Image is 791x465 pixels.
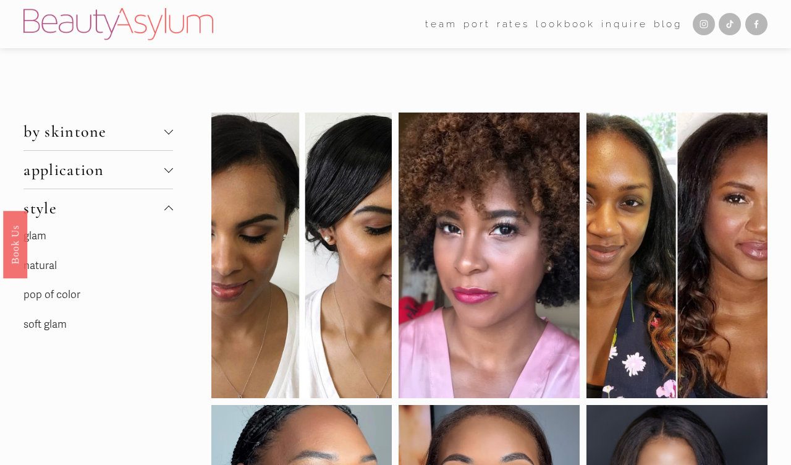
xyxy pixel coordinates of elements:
[23,122,164,141] span: by skintone
[23,259,57,272] a: natural
[693,13,715,35] a: Instagram
[23,151,173,189] button: application
[463,14,490,33] a: port
[601,14,647,33] a: Inquire
[654,14,682,33] a: Blog
[23,113,173,150] button: by skintone
[23,227,173,352] div: style
[719,13,741,35] a: TikTok
[497,14,530,33] a: Rates
[23,318,67,331] a: soft glam
[425,14,457,33] a: folder dropdown
[536,14,595,33] a: Lookbook
[745,13,768,35] a: Facebook
[23,189,173,227] button: style
[425,15,457,33] span: team
[23,229,46,242] a: glam
[23,160,164,179] span: application
[3,211,27,278] a: Book Us
[23,198,164,218] span: style
[23,288,80,301] a: pop of color
[23,8,213,40] img: Beauty Asylum | Bridal Hair &amp; Makeup Charlotte &amp; Atlanta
